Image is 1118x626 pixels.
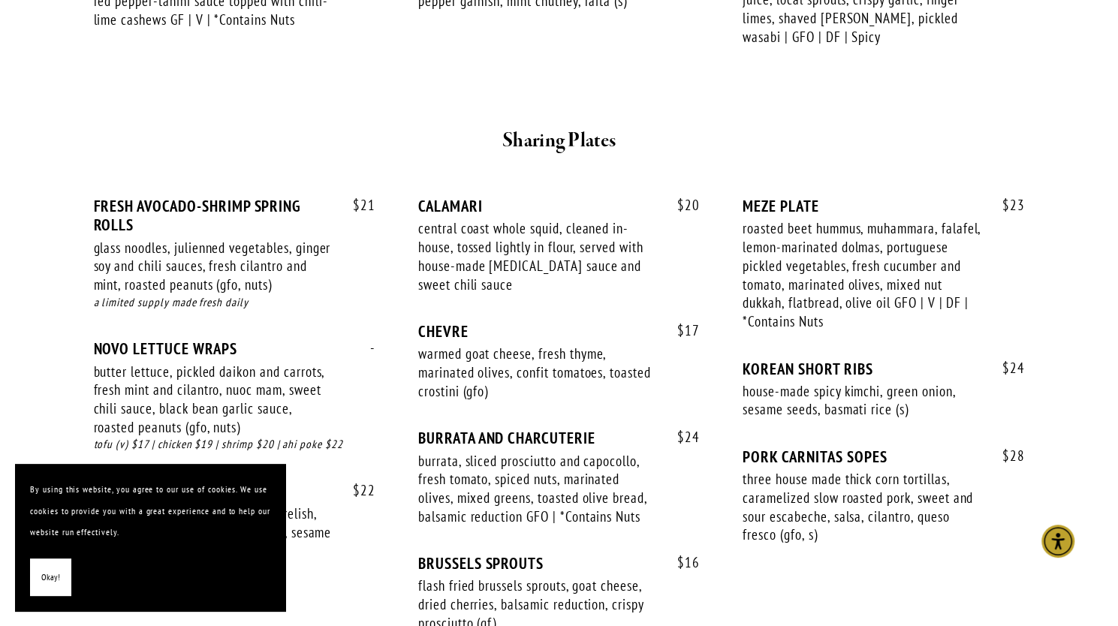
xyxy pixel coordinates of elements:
[418,429,700,447] div: BURRATA AND CHARCUTERIE
[987,197,1025,214] span: 23
[418,322,700,341] div: CHEVRE
[353,196,360,214] span: $
[1002,447,1010,465] span: $
[94,294,375,311] div: a limited supply made fresh daily
[677,553,685,571] span: $
[94,436,375,453] div: tofu (v) $17 | chicken $19 | shrimp $20 | ahi poke $22
[418,554,700,573] div: BRUSSELS SPROUTS
[30,558,71,597] button: Okay!
[743,382,981,419] div: house-made spicy kimchi, green onion, sesame seeds, basmati rice (s)
[338,482,375,499] span: 22
[353,481,360,499] span: $
[418,219,657,293] div: central coast whole squid, cleaned in-house, tossed lightly in flour, served with house-made [MED...
[987,447,1025,465] span: 28
[94,339,375,358] div: NOVO LETTUCE WRAPS
[1002,359,1010,377] span: $
[677,321,685,339] span: $
[662,197,700,214] span: 20
[418,197,700,215] div: CALAMARI
[677,428,685,446] span: $
[418,345,657,400] div: warmed goat cheese, fresh thyme, marinated olives, confit tomatoes, toasted crostini (gfo)
[743,470,981,544] div: three house made thick corn tortillas, caramelized slow roasted pork, sweet and sour escabeche, s...
[662,429,700,446] span: 24
[338,197,375,214] span: 21
[1002,196,1010,214] span: $
[94,239,333,294] div: glass noodles, julienned vegetables, ginger soy and chili sauces, fresh cilantro and mint, roaste...
[418,452,657,526] div: burrata, sliced prosciutto and capocollo, fresh tomato, spiced nuts, marinated olives, mixed gree...
[743,219,981,330] div: roasted beet hummus, muhammara, falafel, lemon-marinated dolmas, portuguese pickled vegetables, f...
[743,360,1024,378] div: KOREAN SHORT RIBS
[662,322,700,339] span: 17
[743,447,1024,466] div: PORK CARNITAS SOPES
[15,464,285,611] section: Cookie banner
[677,196,685,214] span: $
[355,339,375,357] span: -
[94,197,375,234] div: FRESH AVOCADO-SHRIMP SPRING ROLLS
[743,197,1024,215] div: MEZE PLATE
[94,363,333,437] div: butter lettuce, pickled daikon and carrots, fresh mint and cilantro, nuoc mam, sweet chili sauce,...
[502,128,616,154] strong: Sharing Plates
[662,554,700,571] span: 16
[41,567,60,588] span: Okay!
[1041,525,1074,558] div: Accessibility Menu
[30,479,270,543] p: By using this website, you agree to our use of cookies. We use cookies to provide you with a grea...
[987,360,1025,377] span: 24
